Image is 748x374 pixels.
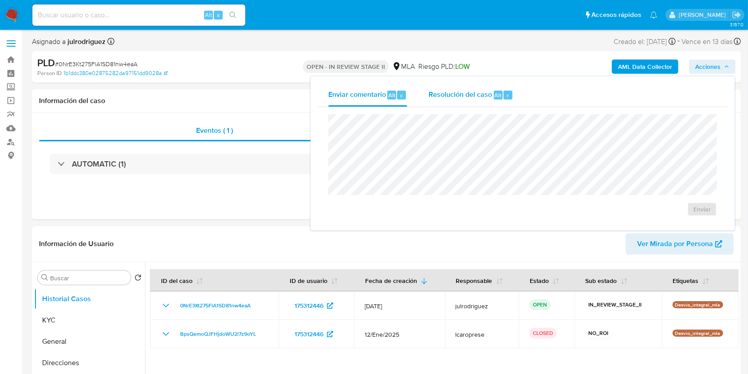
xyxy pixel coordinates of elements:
[63,69,168,77] a: 1b1ddc380e02875282da97151dd9028a
[37,56,55,70] b: PLD
[637,233,713,255] span: Ver Mirada por Persona
[34,310,145,331] button: KYC
[495,91,502,99] span: Alt
[205,11,212,19] span: Alt
[388,91,395,99] span: Alt
[400,91,403,99] span: c
[50,154,723,174] div: AUTOMATIC (1)
[134,274,142,284] button: Volver al orden por defecto
[34,352,145,374] button: Direcciones
[507,91,509,99] span: r
[196,125,233,135] span: Eventos ( 1 )
[455,61,470,72] span: LOW
[689,60,736,74] button: Acciones
[50,274,127,282] input: Buscar
[392,62,415,72] div: MLA
[612,60,678,74] button: AML Data Collector
[55,60,138,68] span: # 0NrE3Kt275FlA1SD81nw4eaA
[591,10,641,20] span: Accesos rápidos
[677,36,680,48] span: -
[650,11,657,19] a: Notificaciones
[217,11,220,19] span: s
[224,9,242,21] button: search-icon
[614,36,676,48] div: Creado el: [DATE]
[695,60,720,74] span: Acciones
[34,288,145,310] button: Historial Casos
[681,37,732,47] span: Vence en 13 días
[41,274,48,281] button: Buscar
[303,60,389,73] p: OPEN - IN REVIEW STAGE II
[39,239,114,248] h1: Información de Usuario
[626,233,734,255] button: Ver Mirada por Persona
[34,331,145,352] button: General
[32,9,245,21] input: Buscar usuario o caso...
[732,10,741,20] a: Salir
[328,90,386,100] span: Enviar comentario
[66,36,106,47] b: julrodriguez
[37,69,62,77] b: Person ID
[32,37,106,47] span: Asignado a
[72,159,126,169] h3: AUTOMATIC (1)
[429,90,492,100] span: Resolución del caso
[618,60,672,74] b: AML Data Collector
[39,96,734,105] h1: Información del caso
[679,11,729,19] p: julieta.rodriguez@mercadolibre.com
[418,62,470,72] span: Riesgo PLD:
